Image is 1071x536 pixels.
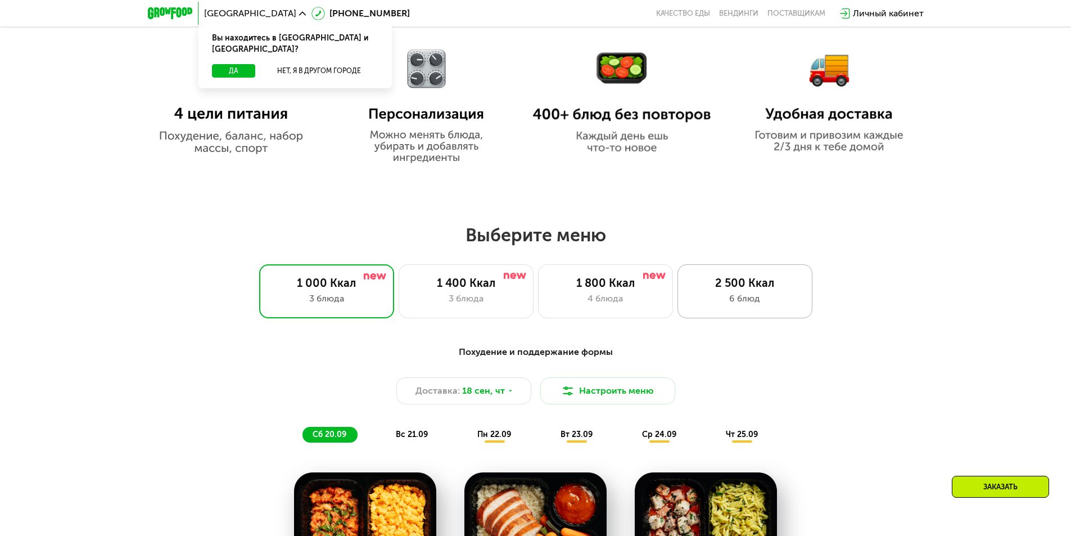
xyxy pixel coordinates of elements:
span: [GEOGRAPHIC_DATA] [204,9,296,18]
button: Настроить меню [540,377,675,404]
div: 3 блюда [410,292,522,305]
a: Вендинги [719,9,758,18]
span: Доставка: [415,384,460,398]
button: Нет, я в другом городе [260,64,378,78]
span: пн 22.09 [477,430,511,439]
div: Вы находитесь в [GEOGRAPHIC_DATA] и [GEOGRAPHIC_DATA]? [198,24,392,64]
div: 6 блюд [689,292,801,305]
div: Личный кабинет [853,7,924,20]
a: Качество еды [656,9,710,18]
span: сб 20.09 [313,430,346,439]
div: 3 блюда [271,292,382,305]
div: 4 блюда [550,292,661,305]
div: 2 500 Ккал [689,276,801,290]
span: вт 23.09 [561,430,593,439]
h2: Выберите меню [36,224,1035,246]
a: [PHONE_NUMBER] [311,7,410,20]
div: 1 800 Ккал [550,276,661,290]
div: 1 400 Ккал [410,276,522,290]
span: чт 25.09 [726,430,758,439]
div: 1 000 Ккал [271,276,382,290]
span: ср 24.09 [642,430,676,439]
button: Да [212,64,255,78]
div: поставщикам [767,9,825,18]
span: 18 сен, чт [462,384,505,398]
div: Заказать [952,476,1049,498]
div: Похудение и поддержание формы [203,345,869,359]
span: вс 21.09 [396,430,428,439]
